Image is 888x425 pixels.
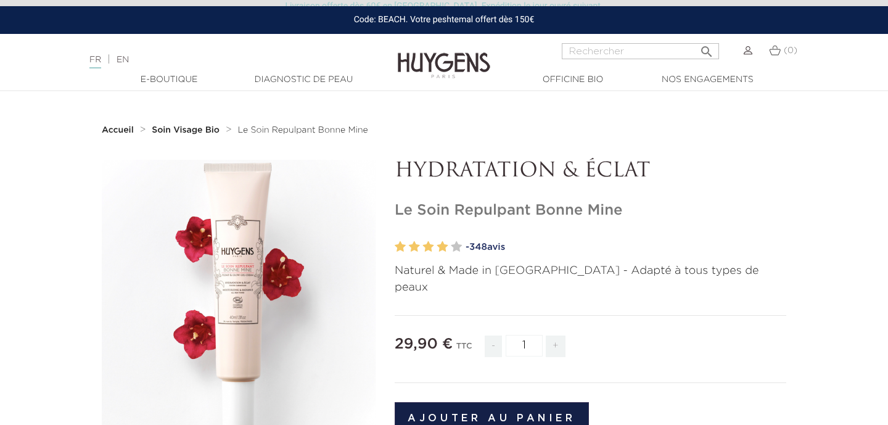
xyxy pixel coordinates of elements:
[395,202,786,220] h1: Le Soin Repulpant Bonne Mine
[511,73,635,86] a: Officine Bio
[238,125,368,135] a: Le Soin Repulpant Bonne Mine
[152,125,223,135] a: Soin Visage Bio
[107,73,231,86] a: E-Boutique
[102,126,134,134] strong: Accueil
[238,126,368,134] span: Le Soin Repulpant Bonne Mine
[456,333,472,366] div: TTC
[395,160,786,183] p: HYDRATATION & ÉCLAT
[469,242,487,252] span: 348
[102,125,136,135] a: Accueil
[466,238,786,257] a: -348avis
[485,336,502,357] span: -
[395,337,453,352] span: 29,90 €
[395,238,406,256] label: 1
[451,238,462,256] label: 5
[242,73,365,86] a: Diagnostic de peau
[83,52,361,67] div: |
[546,336,565,357] span: +
[699,41,714,56] i: 
[89,56,101,68] a: FR
[409,238,420,256] label: 2
[784,46,797,55] span: (0)
[152,126,220,134] strong: Soin Visage Bio
[506,335,543,357] input: Quantité
[423,238,434,256] label: 3
[398,33,490,80] img: Huygens
[437,238,448,256] label: 4
[562,43,719,59] input: Rechercher
[395,263,786,296] p: Naturel & Made in [GEOGRAPHIC_DATA] - Adapté à tous types de peaux
[696,39,718,56] button: 
[117,56,129,64] a: EN
[646,73,769,86] a: Nos engagements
